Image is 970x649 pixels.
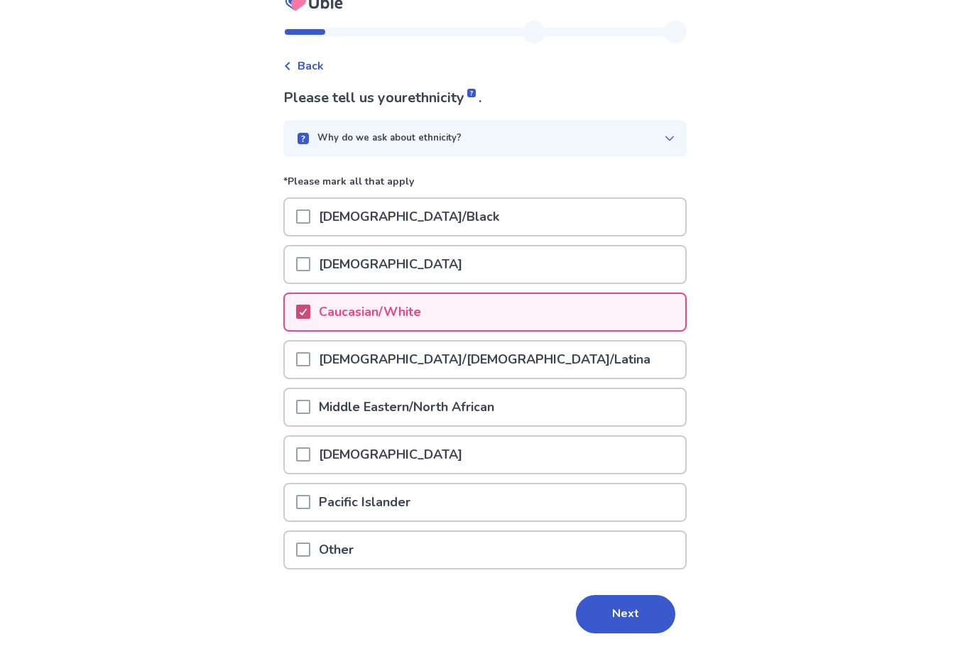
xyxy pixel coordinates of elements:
[310,390,503,426] p: Middle Eastern/North African
[310,485,419,521] p: Pacific Islander
[310,533,362,569] p: Other
[298,58,324,75] span: Back
[310,295,430,331] p: Caucasian/White
[310,247,471,283] p: [DEMOGRAPHIC_DATA]
[576,596,675,634] button: Next
[408,89,479,108] span: ethnicity
[283,175,687,198] p: *Please mark all that apply
[310,437,471,474] p: [DEMOGRAPHIC_DATA]
[283,88,687,109] p: Please tell us your .
[310,342,659,378] p: [DEMOGRAPHIC_DATA]/[DEMOGRAPHIC_DATA]/Latina
[310,200,508,236] p: [DEMOGRAPHIC_DATA]/Black
[317,132,462,146] p: Why do we ask about ethnicity?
